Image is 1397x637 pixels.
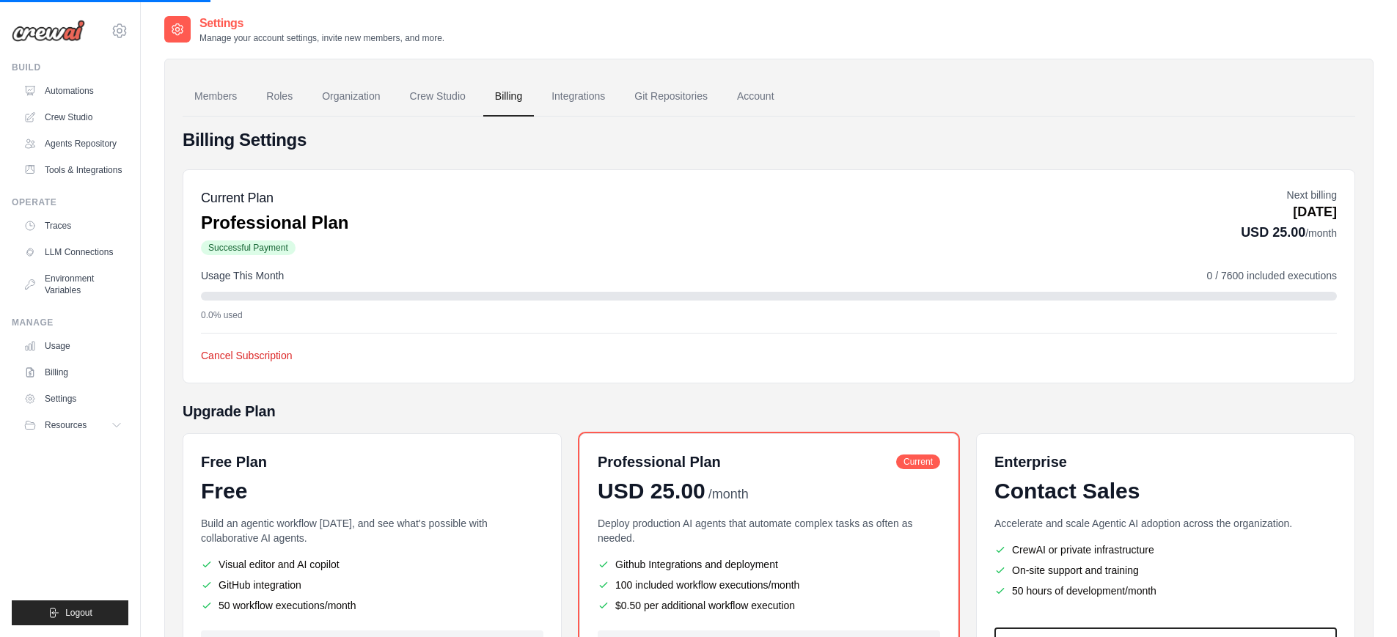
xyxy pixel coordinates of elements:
li: 50 hours of development/month [994,583,1337,598]
h5: Upgrade Plan [183,401,1355,421]
img: Logo [12,20,85,42]
a: Crew Studio [18,106,128,129]
h6: Free Plan [201,452,267,472]
a: Automations [18,79,128,103]
h6: Enterprise [994,452,1337,472]
span: Usage This Month [201,268,284,283]
span: Current [896,454,940,469]
a: Billing [483,77,534,117]
li: 100 included workflow executions/month [598,578,940,592]
li: GitHub integration [201,578,543,592]
a: Agents Repository [18,132,128,155]
a: Crew Studio [398,77,477,117]
h2: Settings [199,15,444,32]
h4: Billing Settings [183,128,1355,152]
h6: Professional Plan [598,452,721,472]
a: Account [725,77,786,117]
li: 50 workflow executions/month [201,598,543,613]
li: On-site support and training [994,563,1337,578]
a: Environment Variables [18,267,128,302]
a: Roles [254,77,304,117]
p: [DATE] [1241,202,1337,222]
a: Tools & Integrations [18,158,128,182]
a: Organization [310,77,392,117]
span: 0 / 7600 included executions [1207,268,1337,283]
p: Build an agentic workflow [DATE], and see what's possible with collaborative AI agents. [201,516,543,545]
p: Manage your account settings, invite new members, and more. [199,32,444,44]
div: Free [201,478,543,504]
a: Billing [18,361,128,384]
li: $0.50 per additional workflow execution [598,598,940,613]
p: Deploy production AI agents that automate complex tasks as often as needed. [598,516,940,545]
button: Logout [12,600,128,625]
h5: Current Plan [201,188,348,208]
li: Visual editor and AI copilot [201,557,543,572]
span: /month [708,485,749,504]
span: Logout [65,607,92,619]
a: LLM Connections [18,240,128,264]
p: Professional Plan [201,211,348,235]
p: USD 25.00 [1241,222,1337,243]
div: Build [12,62,128,73]
a: Traces [18,214,128,238]
p: Next billing [1241,188,1337,202]
div: Contact Sales [994,478,1337,504]
span: Resources [45,419,87,431]
li: CrewAI or private infrastructure [994,542,1337,557]
span: USD 25.00 [598,478,705,504]
a: Usage [18,334,128,358]
a: Members [183,77,249,117]
span: Successful Payment [201,240,296,255]
a: Git Repositories [623,77,719,117]
span: /month [1305,227,1337,239]
div: Manage [12,317,128,328]
span: 0.0% used [201,309,243,321]
button: Resources [18,413,128,437]
div: Operate [12,196,128,208]
p: Accelerate and scale Agentic AI adoption across the organization. [994,516,1337,531]
li: Github Integrations and deployment [598,557,940,572]
a: Integrations [540,77,617,117]
button: Cancel Subscription [201,348,293,363]
a: Settings [18,387,128,410]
